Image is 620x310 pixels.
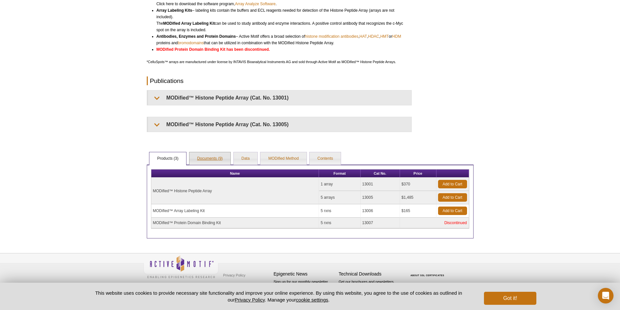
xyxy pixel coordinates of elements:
[368,33,379,40] a: HDAC
[361,178,400,191] td: 13001
[235,297,265,303] a: Privacy Policy
[339,279,401,296] p: Get our brochures and newsletters, or request them by mail.
[144,253,218,280] img: Active Motif,
[151,218,319,228] td: MODified™ Protein Domain Binding Kit
[178,40,204,46] a: bromodomains
[148,117,411,132] summary: MODified™ Histone Peptide Array (Cat. No. 13005)
[157,33,406,46] li: – Active Motif offers a broad selection of , , , or proteins and that can be utilized in combinat...
[438,193,467,202] a: Add to Cart
[484,292,536,305] button: Got it!
[157,7,406,33] li: – labeling kits contain the buffers and ECL reagents needed for detection of the Histone Peptide ...
[400,191,436,204] td: $1,485
[222,270,247,280] a: Privacy Policy
[274,279,336,301] p: Sign up for our monthly newsletter highlighting recent publications in the field of epigenetics.
[310,152,341,165] a: Contents
[149,152,186,165] a: Products (3)
[361,204,400,218] td: 13006
[598,288,613,303] div: Open Intercom Messenger
[151,204,319,218] td: MODified™ Array Labeling Kit
[361,169,400,178] th: Cat No.
[400,218,469,228] td: Discontinued
[189,152,231,165] a: Documents (9)
[151,178,319,204] td: MODified™ Histone Peptide Array
[235,1,276,7] a: Array Analyze Software
[319,178,361,191] td: 1 array
[380,33,389,40] a: HMT
[438,207,467,215] a: Add to Cart
[157,34,236,39] strong: Antibodies, Enzymes and Protein Domains
[260,152,306,165] a: MODified Method
[151,169,319,178] th: Name
[438,180,467,188] a: Add to Cart
[147,60,396,64] span: *CelluSpots™ arrays are manufactured under license by INTAVIS Bioanalytical Instruments AG and so...
[339,271,401,277] h4: Technical Downloads
[319,218,361,228] td: 5 rxns
[319,191,361,204] td: 5 arrays
[319,169,361,178] th: Format
[274,271,336,277] h4: Epigenetic News
[234,152,257,165] a: Data
[319,204,361,218] td: 5 rxns
[392,33,401,40] a: HDM
[361,191,400,204] td: 13005
[222,280,256,290] a: Terms & Conditions
[400,178,436,191] td: $370
[157,8,192,13] strong: Array Labeling Kits
[163,21,215,26] strong: MODified Array Labeling Kit
[361,218,400,228] td: 13007
[157,47,270,52] strong: MODified Protein Domain Binding Kit has been discontinued.
[148,90,411,105] summary: MODified™ Histone Peptide Array (Cat. No. 13001)
[400,169,436,178] th: Price
[400,204,436,218] td: $165
[360,33,367,40] a: HAT
[296,297,328,303] button: cookie settings
[410,274,444,276] a: ABOUT SSL CERTIFICATES
[404,265,453,279] table: Click to Verify - This site chose Symantec SSL for secure e-commerce and confidential communicati...
[84,290,474,303] p: This website uses cookies to provide necessary site functionality and improve your online experie...
[147,76,412,85] h2: Publications
[305,33,358,40] a: histone modification antibodies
